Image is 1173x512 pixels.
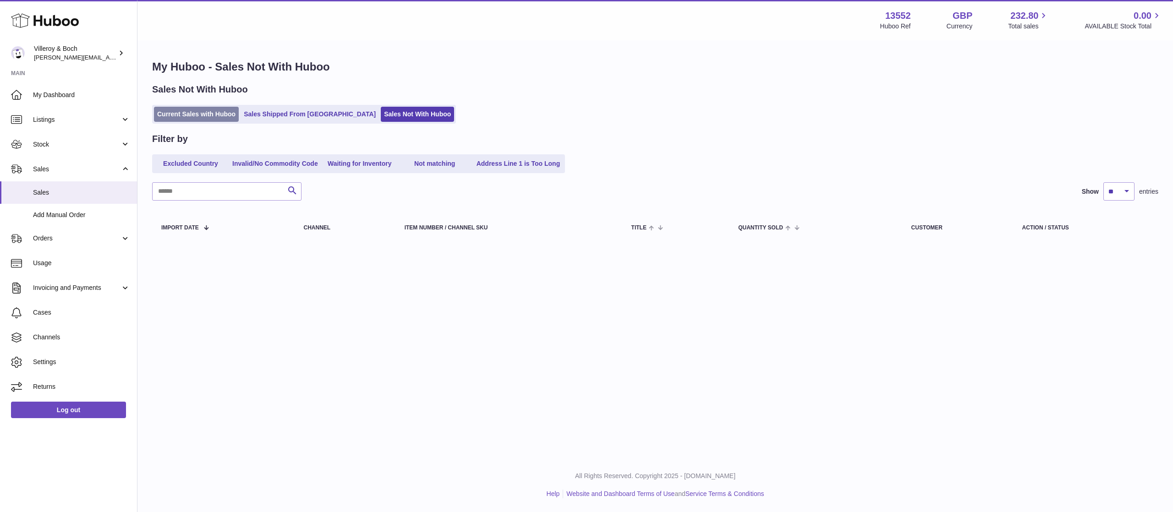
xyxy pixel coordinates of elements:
span: entries [1139,187,1158,196]
a: Address Line 1 is Too Long [473,156,564,171]
img: trombetta.geri@villeroy-boch.com [11,46,25,60]
span: Settings [33,358,130,366]
div: Action / Status [1022,225,1149,231]
span: Quantity Sold [738,225,783,231]
span: Cases [33,308,130,317]
div: Customer [911,225,1004,231]
span: Channels [33,333,130,342]
div: Currency [947,22,973,31]
h2: Sales Not With Huboo [152,83,248,96]
div: Item Number / Channel SKU [405,225,613,231]
span: 232.80 [1010,10,1038,22]
span: Invoicing and Payments [33,283,121,292]
strong: GBP [953,10,972,22]
a: Excluded Country [154,156,227,171]
span: Title [631,225,647,231]
span: Sales [33,188,130,197]
span: Usage [33,259,130,267]
a: Log out [11,402,126,418]
a: 0.00 AVAILABLE Stock Total [1085,10,1162,31]
h1: My Huboo - Sales Not With Huboo [152,60,1158,74]
a: Sales Not With Huboo [381,107,454,122]
li: and [563,490,764,498]
span: Add Manual Order [33,211,130,219]
span: AVAILABLE Stock Total [1085,22,1162,31]
p: All Rights Reserved. Copyright 2025 - [DOMAIN_NAME] [145,472,1166,480]
a: Website and Dashboard Terms of Use [566,490,674,497]
span: Orders [33,234,121,243]
span: Listings [33,115,121,124]
a: 232.80 Total sales [1008,10,1049,31]
a: Not matching [398,156,471,171]
div: Huboo Ref [880,22,911,31]
h2: Filter by [152,133,188,145]
span: Returns [33,382,130,391]
label: Show [1082,187,1099,196]
a: Invalid/No Commodity Code [229,156,321,171]
span: Stock [33,140,121,149]
div: Villeroy & Boch [34,44,116,62]
span: [PERSON_NAME][EMAIL_ADDRESS][PERSON_NAME][DOMAIN_NAME] [34,54,233,61]
span: My Dashboard [33,91,130,99]
div: Channel [303,225,386,231]
span: Sales [33,165,121,174]
strong: 13552 [885,10,911,22]
span: Total sales [1008,22,1049,31]
a: Waiting for Inventory [323,156,396,171]
a: Help [547,490,560,497]
a: Service Terms & Conditions [685,490,764,497]
span: Import date [161,225,199,231]
span: 0.00 [1134,10,1151,22]
a: Current Sales with Huboo [154,107,239,122]
a: Sales Shipped From [GEOGRAPHIC_DATA] [241,107,379,122]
